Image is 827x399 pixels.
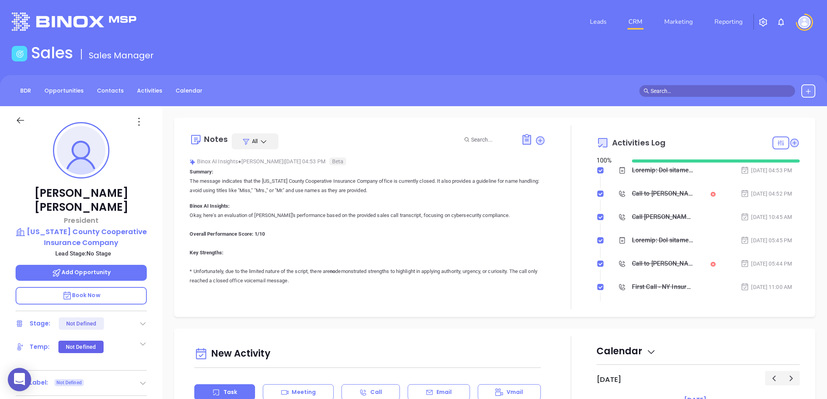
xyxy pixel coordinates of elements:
a: [US_STATE] County Cooperative Insurance Company [16,226,147,248]
div: Label: [30,377,48,388]
a: Marketing [661,14,696,30]
div: [DATE] 05:44 PM [741,259,792,268]
a: Calendar [171,84,207,97]
a: Reporting [711,14,746,30]
b: no [330,268,335,274]
div: Loremip: Dol sitamet co adip Elitseddoe Tempor Incididuntu Laboreetd Magnaal enimadm veni quisn e... [632,234,694,246]
a: Opportunities [40,84,88,97]
div: [DATE] 10:45 AM [741,213,792,221]
div: Loremip: Dol sitamet consectet adip eli Seddoeiusm Tempor Incididuntu Laboreetd Magnaal enimad mi... [632,164,694,176]
div: First Call - NY Insurance (reassigned leads) [632,281,694,293]
div: 100 % [596,156,623,165]
b: Binox AI Insights: [190,203,230,209]
div: Not Defined [66,317,96,330]
div: Temp: [30,341,50,353]
a: Leads [587,14,610,30]
img: user [798,16,811,28]
p: Email [436,388,452,396]
p: Vmail [507,388,523,396]
div: New Activity [194,344,541,364]
input: Search… [651,87,791,95]
div: [DATE] 05:45 PM [741,236,792,245]
p: Meeting [292,388,316,396]
img: iconSetting [758,17,768,27]
img: iconNotification [776,17,786,27]
a: Activities [132,84,167,97]
a: CRM [625,14,646,30]
span: Sales Manager [89,49,154,61]
h1: Sales [31,44,73,62]
span: ● [238,158,241,164]
span: Beta [329,157,346,165]
h2: [DATE] [596,375,621,384]
span: Add Opportunity [52,268,111,276]
p: Call [370,388,382,396]
div: Call [PERSON_NAME] to follow up [632,211,694,223]
p: [PERSON_NAME] [PERSON_NAME] [16,186,147,214]
span: search [644,88,649,94]
b: Summary: [190,169,213,175]
span: Activities Log [612,139,665,147]
span: Not Defined [56,378,82,387]
div: Not Defined [66,341,96,353]
span: All [252,137,258,145]
div: Call to [PERSON_NAME] [632,258,694,269]
div: [DATE] 04:53 PM [741,166,792,175]
span: Book Now [62,291,100,299]
p: President [16,215,147,226]
img: profile-user [57,126,106,175]
div: Stage: [30,318,51,329]
b: Key Strengths: [190,250,223,255]
button: Next day [782,371,800,385]
a: BDR [16,84,36,97]
a: Contacts [92,84,128,97]
div: Binox AI Insights [PERSON_NAME] | [DATE] 04:53 PM [190,156,545,167]
p: The message indicates that the [US_STATE] County Cooperative Insurance Company office is currentl... [190,177,545,195]
b: Overall Performance Score: 1/10 [190,231,265,237]
button: Previous day [765,371,783,385]
div: Call to [PERSON_NAME] [632,188,694,199]
p: Lead Stage: No Stage [19,248,147,259]
div: Notes [204,135,228,143]
div: [DATE] 04:52 PM [741,189,792,198]
img: svg%3e [190,159,195,165]
input: Search... [471,135,512,144]
span: Calendar [596,345,656,357]
div: [DATE] 11:00 AM [741,283,792,291]
img: logo [12,12,136,31]
p: Task [223,388,237,396]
